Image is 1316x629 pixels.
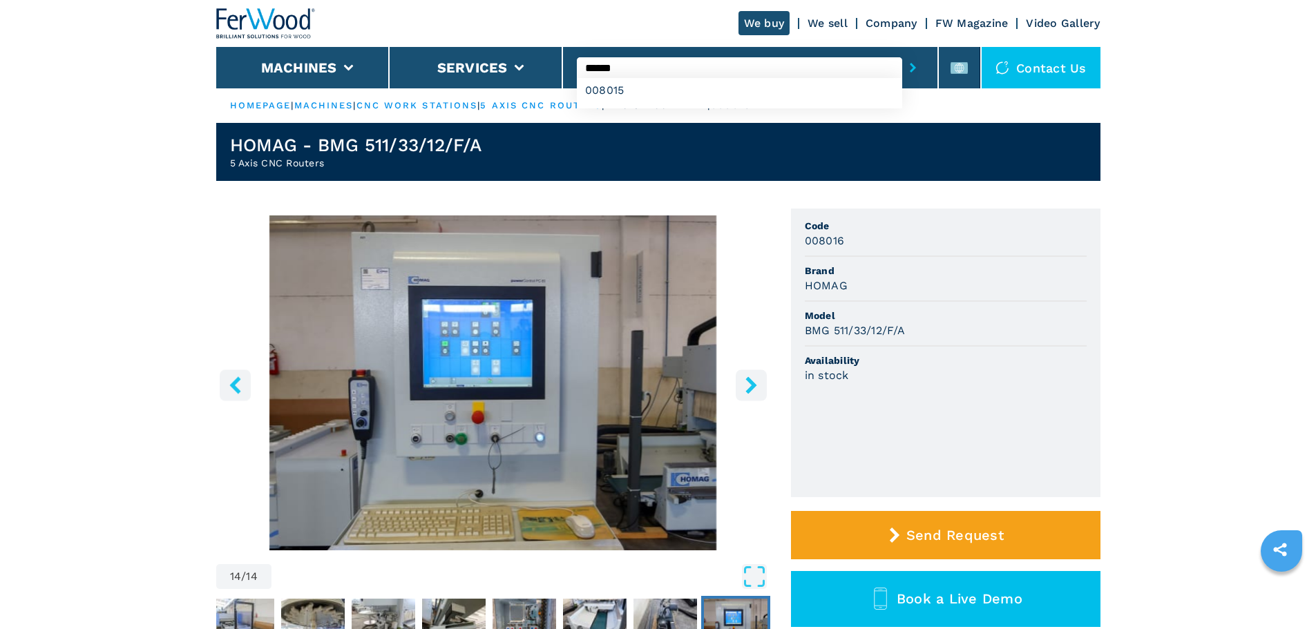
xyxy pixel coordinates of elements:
[241,571,246,582] span: /
[1026,17,1100,30] a: Video Gallery
[736,369,767,400] button: right-button
[805,354,1087,367] span: Availability
[1263,532,1297,567] a: sharethis
[216,215,770,550] img: 5 Axis CNC Routers HOMAG BMG 511/33/12/F/A
[738,11,790,35] a: We buy
[353,100,356,110] span: |
[230,100,292,110] a: HOMEPAGE
[356,100,478,110] a: cnc work stations
[902,52,924,84] button: submit-button
[866,17,917,30] a: Company
[805,278,848,293] h3: HOMAG
[216,215,770,550] div: Go to Slide 14
[246,571,258,582] span: 14
[1257,567,1306,619] iframe: Chat
[935,17,1009,30] a: FW Magazine
[477,100,480,110] span: |
[805,219,1087,233] span: Code
[291,100,294,110] span: |
[261,59,337,76] button: Machines
[805,322,905,338] h3: BMG 511/33/12/F/A
[982,47,1100,88] div: Contact us
[808,17,848,30] a: We sell
[230,134,481,156] h1: HOMAG - BMG 511/33/12/F/A
[805,367,849,383] h3: in stock
[906,527,1004,543] span: Send Request
[791,511,1100,559] button: Send Request
[294,100,354,110] a: machines
[805,233,845,249] h3: 008016
[275,564,767,589] button: Open Fullscreen
[220,369,251,400] button: left-button
[437,59,508,76] button: Services
[230,571,242,582] span: 14
[995,61,1009,75] img: Contact us
[577,78,902,103] div: 008015
[897,590,1022,607] span: Book a Live Demo
[216,8,316,39] img: Ferwood
[480,100,602,110] a: 5 axis cnc routers
[805,264,1087,278] span: Brand
[791,571,1100,627] button: Book a Live Demo
[230,156,481,170] h2: 5 Axis CNC Routers
[805,309,1087,322] span: Model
